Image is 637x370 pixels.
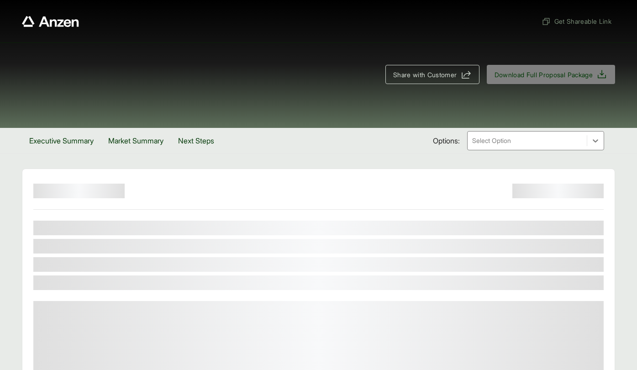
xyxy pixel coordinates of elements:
[101,128,171,153] button: Market Summary
[433,135,460,146] span: Options:
[22,128,101,153] button: Executive Summary
[171,128,221,153] button: Next Steps
[385,65,479,84] button: Share with Customer
[393,70,457,79] span: Share with Customer
[22,16,79,27] a: Anzen website
[542,16,611,26] span: Get Shareable Link
[538,13,615,30] button: Get Shareable Link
